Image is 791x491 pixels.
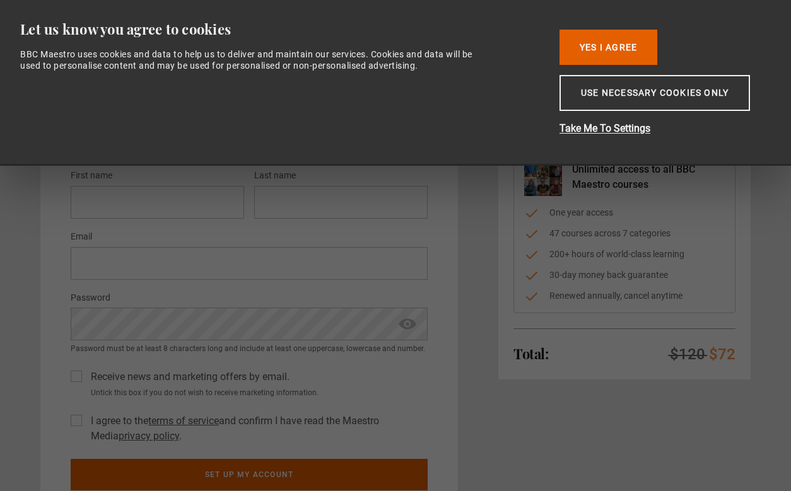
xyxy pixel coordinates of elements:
button: Yes I Agree [560,30,657,65]
span: $72 [709,345,735,363]
a: terms of service [148,415,219,427]
div: BBC Maestro uses cookies and data to help us to deliver and maintain our services. Cookies and da... [20,49,488,71]
li: One year access [524,206,725,219]
span: show password [397,308,418,340]
label: Last name [254,168,296,183]
label: I agree to the and confirm I have read the Maestro Media . [86,413,428,444]
button: Take Me To Settings [560,121,761,136]
li: 30-day money back guarantee [524,269,725,282]
p: Unlimited access to all BBC Maestro courses [572,162,725,192]
a: privacy policy [119,430,179,442]
div: Let us know you agree to cookies [20,20,540,38]
label: Receive news and marketing offers by email. [86,369,290,384]
small: Password must be at least 8 characters long and include at least one uppercase, lowercase and num... [71,343,428,354]
button: Use necessary cookies only [560,75,750,111]
span: $120 [670,345,705,363]
label: Password [71,291,110,306]
li: Renewed annually, cancel anytime [524,289,725,303]
li: 200+ hours of world-class learning [524,248,725,261]
small: Untick this box if you do not wish to receive marketing information. [86,387,428,398]
button: Set up my account [71,459,428,490]
h2: Total: [513,346,548,361]
label: First name [71,168,112,183]
li: 47 courses across 7 categories [524,227,725,240]
label: Email [71,229,92,245]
